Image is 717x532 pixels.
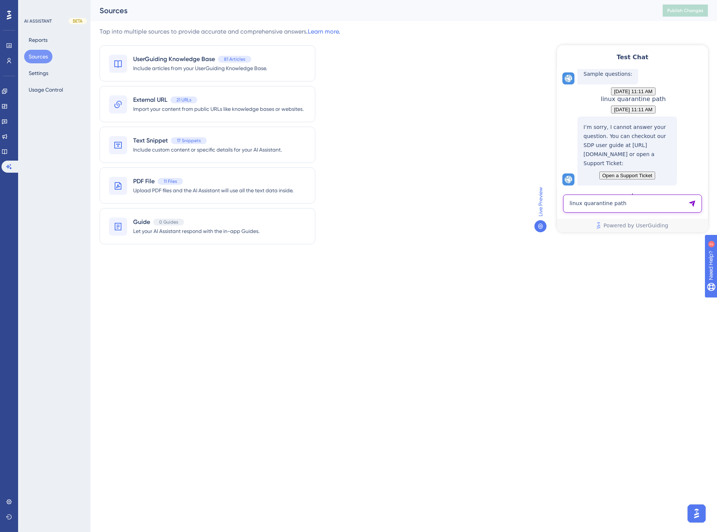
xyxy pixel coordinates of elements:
[24,66,53,80] button: Settings
[24,50,52,63] button: Sources
[557,45,708,232] iframe: UserGuiding AI Assistant
[133,95,167,104] span: External URL
[177,97,191,103] span: 21 URLs
[685,502,708,525] iframe: UserGuiding AI Assistant Launcher
[69,18,87,24] div: BETA
[164,178,177,184] span: 11 Files
[177,138,201,144] span: 17 Snippets
[133,55,215,64] span: UserGuiding Knowledge Base
[52,4,54,10] div: 2
[663,5,708,17] button: Publish Changes
[133,145,282,154] span: Include custom content or specific details for your AI Assistant.
[224,56,245,62] span: 81 Articles
[133,186,293,195] span: Upload PDF files and the AI Assistant will use all the text data inside.
[24,33,52,47] button: Reports
[308,28,340,35] a: Learn more.
[133,64,267,73] span: Include articles from your UserGuiding Knowledge Base.
[536,187,545,216] span: Live Preview
[100,27,340,36] div: Tap into multiple sources to provide accurate and comprehensive answers.
[159,219,178,225] span: 0 Guides
[18,2,47,11] span: Need Help?
[133,218,150,227] span: Guide
[24,18,52,24] div: AI ASSISTANT
[133,104,304,113] span: Import your content from public URLs like knowledge bases or websites.
[133,136,168,145] span: Text Snippet
[100,5,644,16] div: Sources
[667,8,703,14] span: Publish Changes
[133,227,259,236] span: Let your AI Assistant respond with the in-app Guides.
[24,83,68,97] button: Usage Control
[133,177,155,186] span: PDF File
